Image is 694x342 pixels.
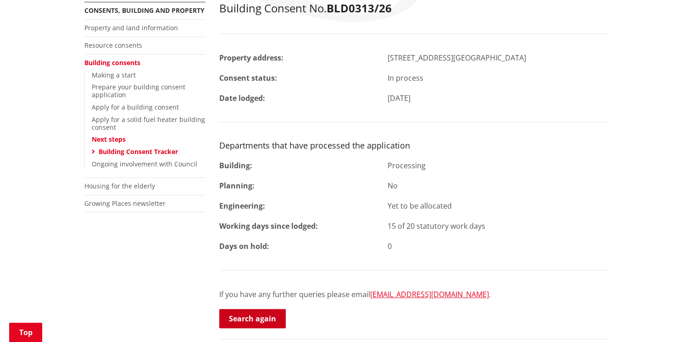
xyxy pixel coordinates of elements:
a: Prepare your building consent application [92,83,185,99]
p: If you have any further queries please email . [219,289,610,300]
a: Resource consents [84,41,142,50]
h3: Departments that have processed the application [219,141,610,151]
strong: Consent status: [219,73,277,83]
a: Apply for a solid fuel heater building consent​ [92,115,205,132]
a: Ongoing involvement with Council [92,160,197,168]
iframe: Messenger Launcher [652,303,685,336]
a: Property and land information [84,23,178,32]
strong: BLD0313/26 [327,0,392,16]
div: Processing [381,160,617,171]
a: Search again [219,309,286,328]
strong: Days on hold: [219,241,269,251]
a: Growing Places newsletter [84,199,166,208]
a: [EMAIL_ADDRESS][DOMAIN_NAME] [370,289,489,299]
div: 15 of 20 statutory work days [381,221,617,232]
a: Building Consent Tracker [99,147,178,156]
a: Building consents [84,58,140,67]
a: Next steps [92,135,126,143]
div: Yet to be allocated [381,200,617,211]
div: No [381,180,617,191]
a: Making a start [92,71,136,79]
a: Apply for a building consent [92,103,179,111]
a: Housing for the elderly [84,182,155,190]
div: [STREET_ADDRESS][GEOGRAPHIC_DATA] [381,52,617,63]
strong: Working days since lodged: [219,221,318,231]
a: Top [9,323,42,342]
strong: Engineering: [219,201,265,211]
strong: Property address: [219,53,283,63]
h2: Building Consent No. [219,2,610,15]
strong: Date lodged: [219,93,265,103]
a: Consents, building and property [84,6,205,15]
div: 0 [381,241,617,252]
strong: Planning: [219,181,255,191]
div: In process [381,72,617,83]
div: [DATE] [381,93,617,104]
strong: Building: [219,160,252,171]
